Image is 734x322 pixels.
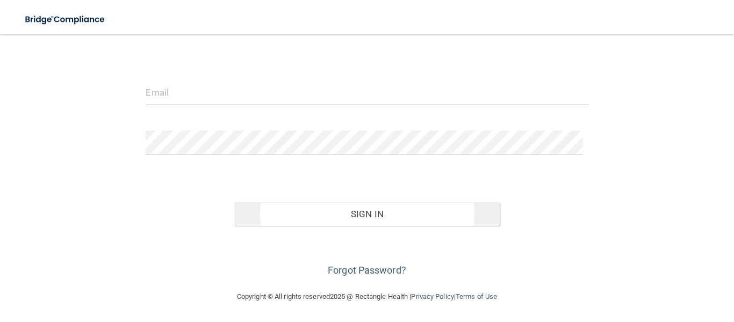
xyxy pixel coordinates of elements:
[171,280,563,314] div: Copyright © All rights reserved 2025 @ Rectangle Health | |
[456,292,497,300] a: Terms of Use
[328,264,406,276] a: Forgot Password?
[411,292,454,300] a: Privacy Policy
[234,202,500,226] button: Sign In
[146,81,588,105] input: Email
[16,9,115,31] img: bridge_compliance_login_screen.278c3ca4.svg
